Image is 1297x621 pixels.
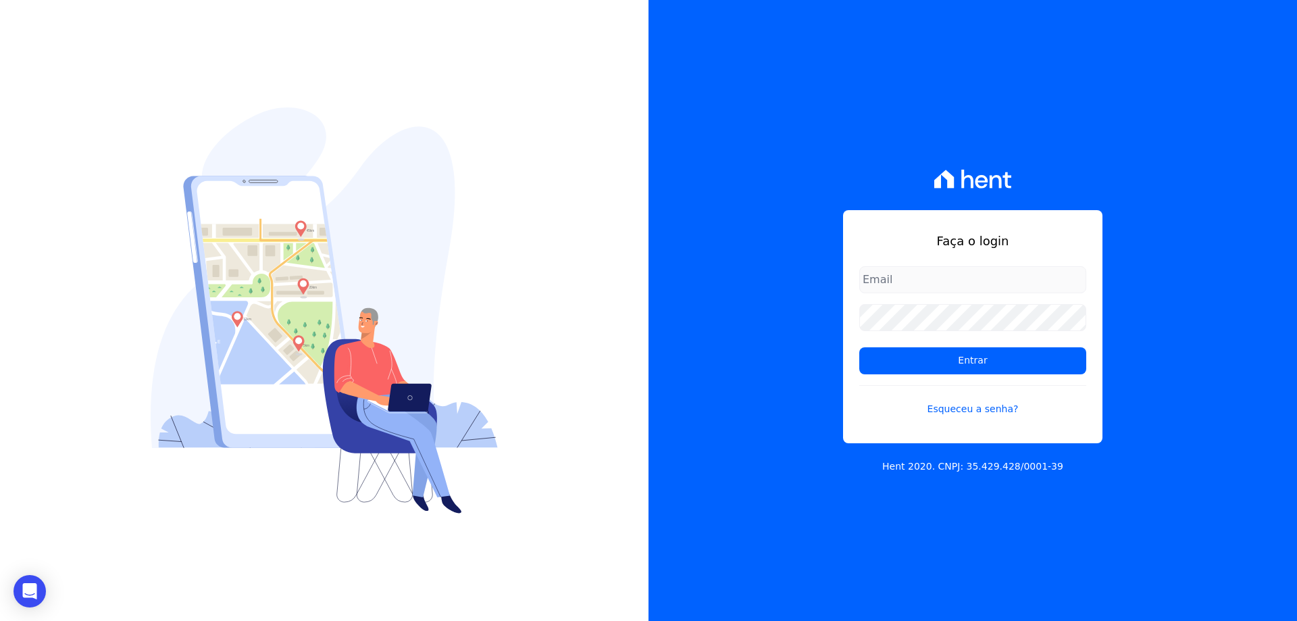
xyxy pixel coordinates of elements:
[859,232,1086,250] h1: Faça o login
[859,266,1086,293] input: Email
[882,459,1063,474] p: Hent 2020. CNPJ: 35.429.428/0001-39
[859,385,1086,416] a: Esqueceu a senha?
[859,347,1086,374] input: Entrar
[14,575,46,607] div: Open Intercom Messenger
[151,107,498,514] img: Login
